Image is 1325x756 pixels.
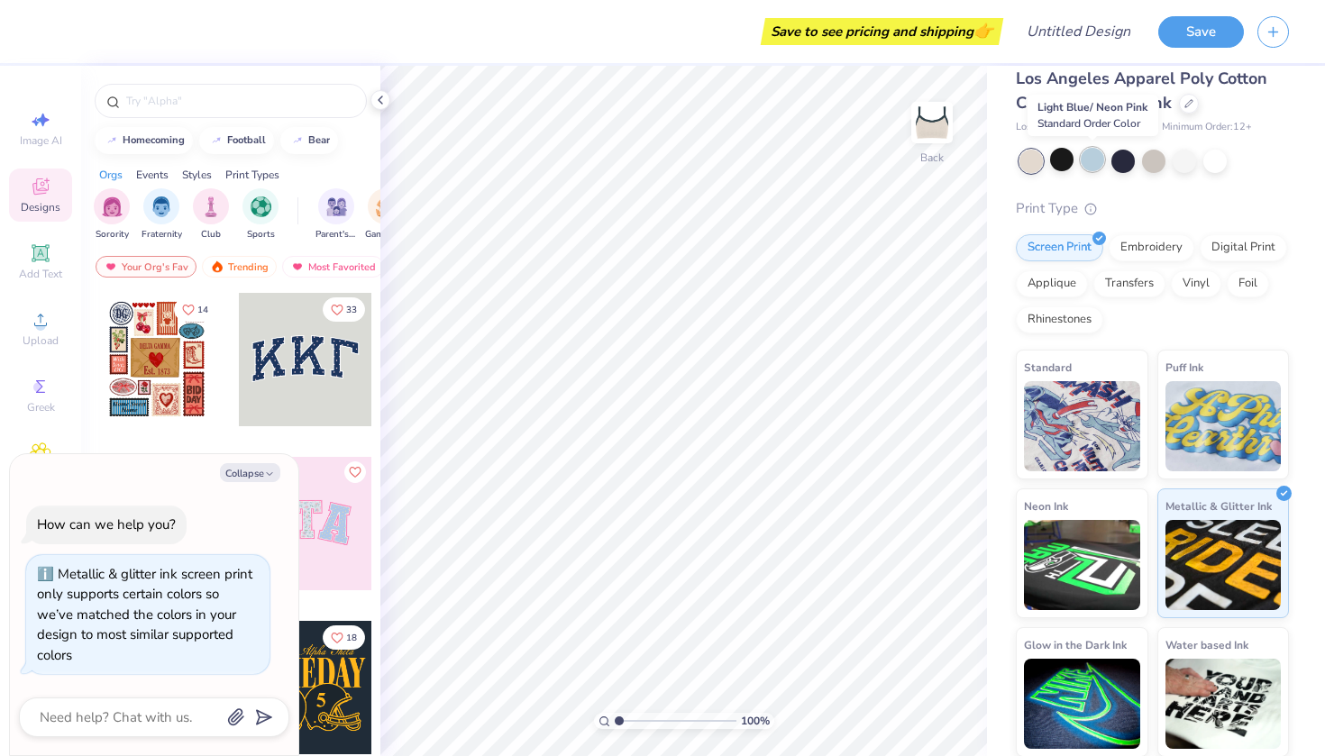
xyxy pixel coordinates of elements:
div: bear [308,135,330,145]
span: Game Day [365,228,407,241]
div: Screen Print [1016,234,1103,261]
div: Vinyl [1171,270,1221,297]
button: homecoming [95,127,193,154]
input: Try "Alpha" [124,92,355,110]
span: Parent's Weekend [315,228,357,241]
div: homecoming [123,135,185,145]
div: Metallic & glitter ink screen print only supports certain colors so we’ve matched the colors in y... [37,565,252,664]
div: filter for Parent's Weekend [315,188,357,241]
span: Puff Ink [1165,358,1203,377]
div: Print Type [1016,198,1289,219]
div: football [227,135,266,145]
img: trend_line.gif [209,135,224,146]
div: Styles [182,167,212,183]
img: trending.gif [210,260,224,273]
button: Like [323,297,365,322]
span: Water based Ink [1165,635,1248,654]
img: Parent's Weekend Image [326,196,347,217]
div: Back [920,150,944,166]
span: Standard [1024,358,1072,377]
span: Fraternity [142,228,182,241]
button: filter button [315,188,357,241]
span: Designs [21,200,60,214]
div: filter for Club [193,188,229,241]
span: Glow in the Dark Ink [1024,635,1127,654]
span: 14 [197,305,208,314]
img: most_fav.gif [104,260,118,273]
img: Water based Ink [1165,659,1282,749]
span: Sorority [96,228,129,241]
button: filter button [365,188,407,241]
img: trend_line.gif [105,135,119,146]
span: Los Angeles Apparel Poly Cotton Crop Spaghetti Tank [1016,68,1267,114]
span: Image AI [20,133,62,148]
button: Collapse [220,463,280,482]
button: filter button [242,188,279,241]
button: Like [174,297,216,322]
button: filter button [142,188,182,241]
button: Like [323,625,365,650]
img: trend_line.gif [290,135,305,146]
div: Digital Print [1200,234,1287,261]
div: Transfers [1093,270,1165,297]
img: Glow in the Dark Ink [1024,659,1140,749]
div: Trending [202,256,277,278]
div: Orgs [99,167,123,183]
span: Standard Order Color [1037,116,1140,131]
button: filter button [193,188,229,241]
span: Sports [247,228,275,241]
img: Metallic & Glitter Ink [1165,520,1282,610]
img: Sports Image [251,196,271,217]
img: Standard [1024,381,1140,471]
div: Print Types [225,167,279,183]
span: Metallic & Glitter Ink [1165,496,1272,515]
div: Events [136,167,169,183]
div: filter for Sports [242,188,279,241]
button: football [199,127,274,154]
img: most_fav.gif [290,260,305,273]
button: filter button [94,188,130,241]
div: filter for Sorority [94,188,130,241]
div: Embroidery [1109,234,1194,261]
div: filter for Game Day [365,188,407,241]
button: Save [1158,16,1244,48]
span: 33 [346,305,357,314]
span: Neon Ink [1024,496,1068,515]
span: Club [201,228,221,241]
span: Add Text [19,267,62,281]
img: Puff Ink [1165,381,1282,471]
button: bear [280,127,338,154]
input: Untitled Design [1012,14,1145,50]
span: Greek [27,400,55,414]
span: 18 [346,633,357,642]
div: Most Favorited [282,256,384,278]
span: 100 % [741,713,770,729]
div: Foil [1227,270,1269,297]
div: Light Blue/ Neon Pink [1028,95,1158,136]
div: Applique [1016,270,1088,297]
div: Rhinestones [1016,306,1103,333]
span: Los Angeles Apparel [1016,120,1108,135]
div: How can we help you? [37,515,176,533]
img: Back [914,105,950,141]
img: Club Image [201,196,221,217]
button: Like [344,461,366,483]
img: Fraternity Image [151,196,171,217]
div: Your Org's Fav [96,256,196,278]
img: Game Day Image [376,196,397,217]
span: Upload [23,333,59,348]
img: Sorority Image [102,196,123,217]
span: Minimum Order: 12 + [1162,120,1252,135]
span: 👉 [973,20,993,41]
img: Neon Ink [1024,520,1140,610]
div: Save to see pricing and shipping [765,18,999,45]
div: filter for Fraternity [142,188,182,241]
